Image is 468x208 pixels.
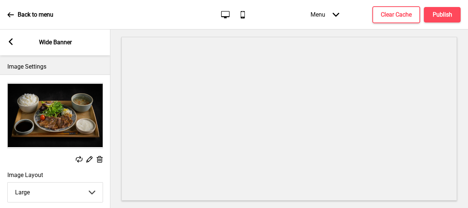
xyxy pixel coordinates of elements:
button: Clear Cache [372,6,420,23]
p: Image Settings [7,63,103,71]
button: Publish [424,7,461,22]
h4: Clear Cache [381,11,412,19]
p: Wide Banner [39,38,72,46]
h4: Publish [433,11,452,19]
div: Menu [303,4,347,25]
p: Back to menu [18,11,53,19]
img: Image [8,83,103,148]
a: Back to menu [7,5,53,25]
label: Image Layout [7,171,103,178]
